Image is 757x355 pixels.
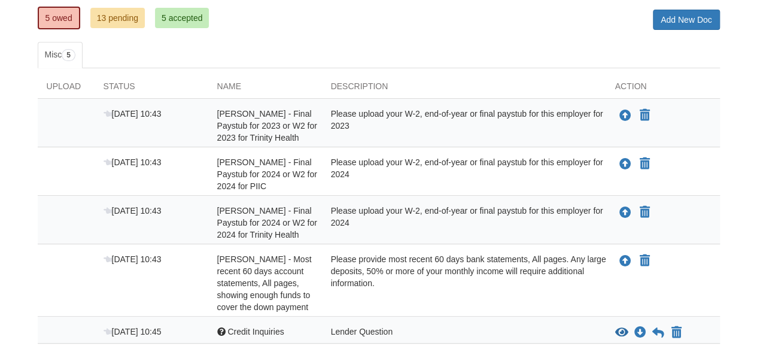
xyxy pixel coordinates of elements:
[606,80,720,98] div: Action
[639,108,651,123] button: Declare Ashley Boley - Final Paystub for 2023 or W2 for 2023 for Trinity Health not applicable
[322,156,606,192] div: Please upload your W-2, end-of-year or final paystub for this employer for 2024
[618,156,633,172] button: Upload Ashley Boley - Final Paystub for 2024 or W2 for 2024 for PIIC
[217,254,312,312] span: [PERSON_NAME] - Most recent 60 days account statements, All pages, showing enough funds to cover ...
[322,205,606,241] div: Please upload your W-2, end-of-year or final paystub for this employer for 2024
[639,205,651,220] button: Declare Ashley Boley - Final Paystub for 2024 or W2 for 2024 for Trinity Health not applicable
[670,326,683,340] button: Declare Credit Inquiries not applicable
[38,80,95,98] div: Upload
[104,157,162,167] span: [DATE] 10:43
[90,8,145,28] a: 13 pending
[38,7,80,29] a: 5 owed
[615,327,628,339] button: View Credit Inquiries
[639,254,651,268] button: Declare Ashley Boley - Most recent 60 days account statements, All pages, showing enough funds to...
[217,109,317,142] span: [PERSON_NAME] - Final Paystub for 2023 or W2 for 2023 for Trinity Health
[217,206,317,239] span: [PERSON_NAME] - Final Paystub for 2024 or W2 for 2024 for Trinity Health
[155,8,209,28] a: 5 accepted
[38,42,83,68] a: Misc
[322,326,606,340] div: Lender Question
[653,10,720,30] a: Add New Doc
[104,109,162,119] span: [DATE] 10:43
[104,254,162,264] span: [DATE] 10:43
[322,108,606,144] div: Please upload your W-2, end-of-year or final paystub for this employer for 2023
[322,253,606,313] div: Please provide most recent 60 days bank statements, All pages. Any large deposits, 50% or more of...
[227,327,284,336] span: Credit Inquiries
[62,49,75,61] span: 5
[618,205,633,220] button: Upload Ashley Boley - Final Paystub for 2024 or W2 for 2024 for Trinity Health
[634,328,646,338] a: Download Credit Inquiries
[104,327,162,336] span: [DATE] 10:45
[104,206,162,216] span: [DATE] 10:43
[639,157,651,171] button: Declare Ashley Boley - Final Paystub for 2024 or W2 for 2024 for PIIC not applicable
[208,80,322,98] div: Name
[618,253,633,269] button: Upload Ashley Boley - Most recent 60 days account statements, All pages, showing enough funds to ...
[95,80,208,98] div: Status
[618,108,633,123] button: Upload Ashley Boley - Final Paystub for 2023 or W2 for 2023 for Trinity Health
[322,80,606,98] div: Description
[217,157,317,191] span: [PERSON_NAME] - Final Paystub for 2024 or W2 for 2024 for PIIC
